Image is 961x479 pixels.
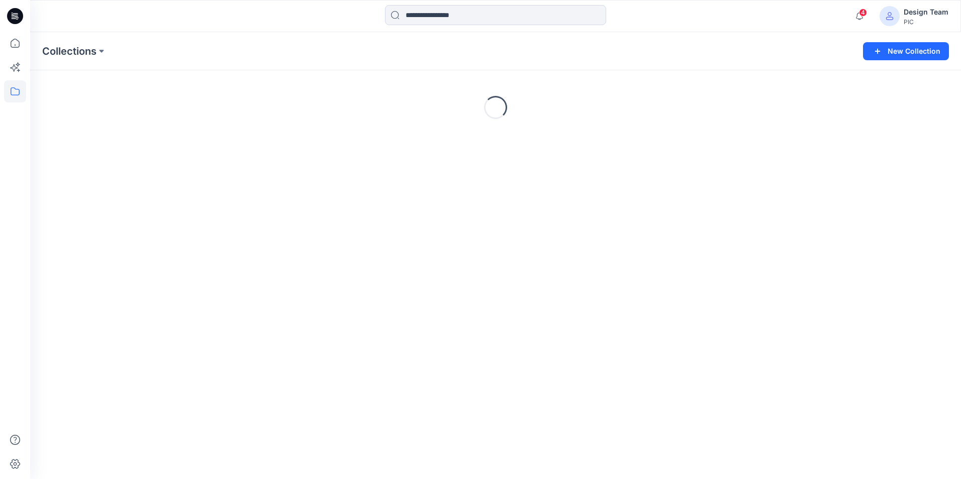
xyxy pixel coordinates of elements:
[904,18,948,26] div: PIC
[886,12,894,20] svg: avatar
[859,9,867,17] span: 4
[863,42,949,60] button: New Collection
[42,44,97,58] a: Collections
[904,6,948,18] div: Design Team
